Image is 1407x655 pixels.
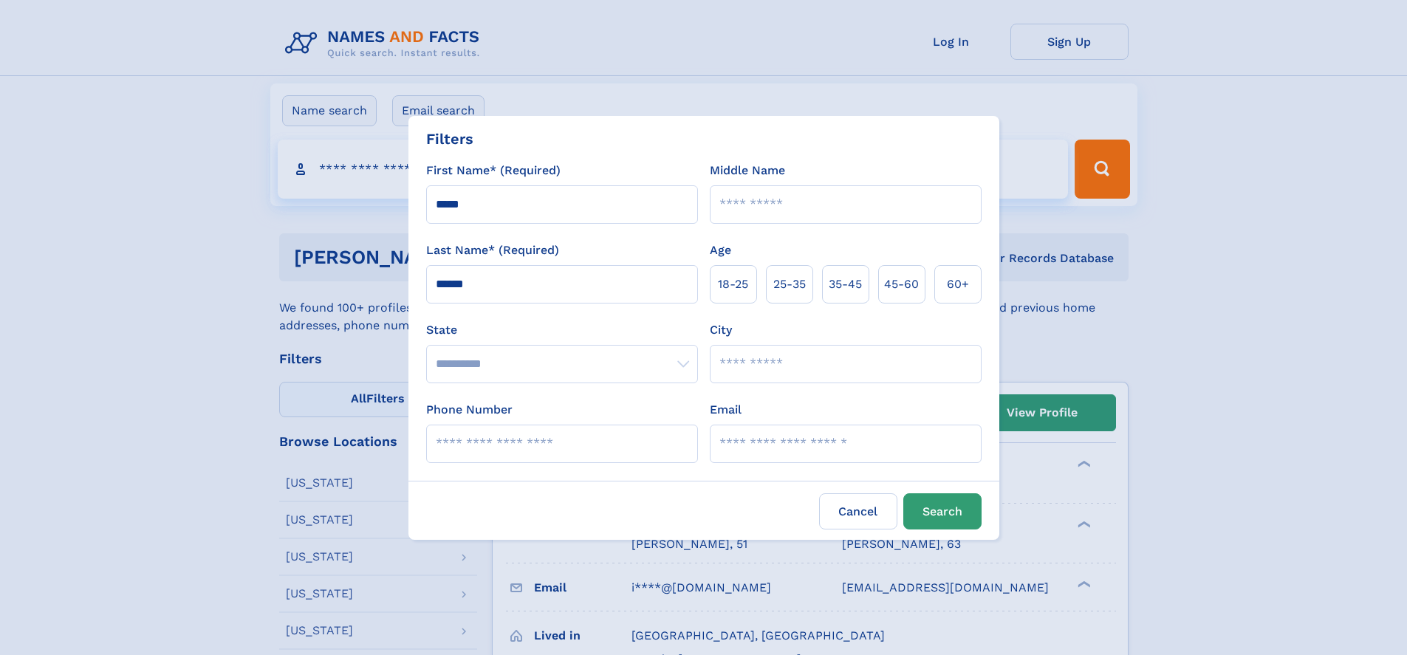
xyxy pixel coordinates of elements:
[426,128,473,150] div: Filters
[426,241,559,259] label: Last Name* (Required)
[710,241,731,259] label: Age
[426,401,513,419] label: Phone Number
[903,493,982,529] button: Search
[773,275,806,293] span: 25‑35
[426,162,561,179] label: First Name* (Required)
[710,401,742,419] label: Email
[829,275,862,293] span: 35‑45
[426,321,698,339] label: State
[884,275,919,293] span: 45‑60
[710,162,785,179] label: Middle Name
[819,493,897,529] label: Cancel
[947,275,969,293] span: 60+
[710,321,732,339] label: City
[718,275,748,293] span: 18‑25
